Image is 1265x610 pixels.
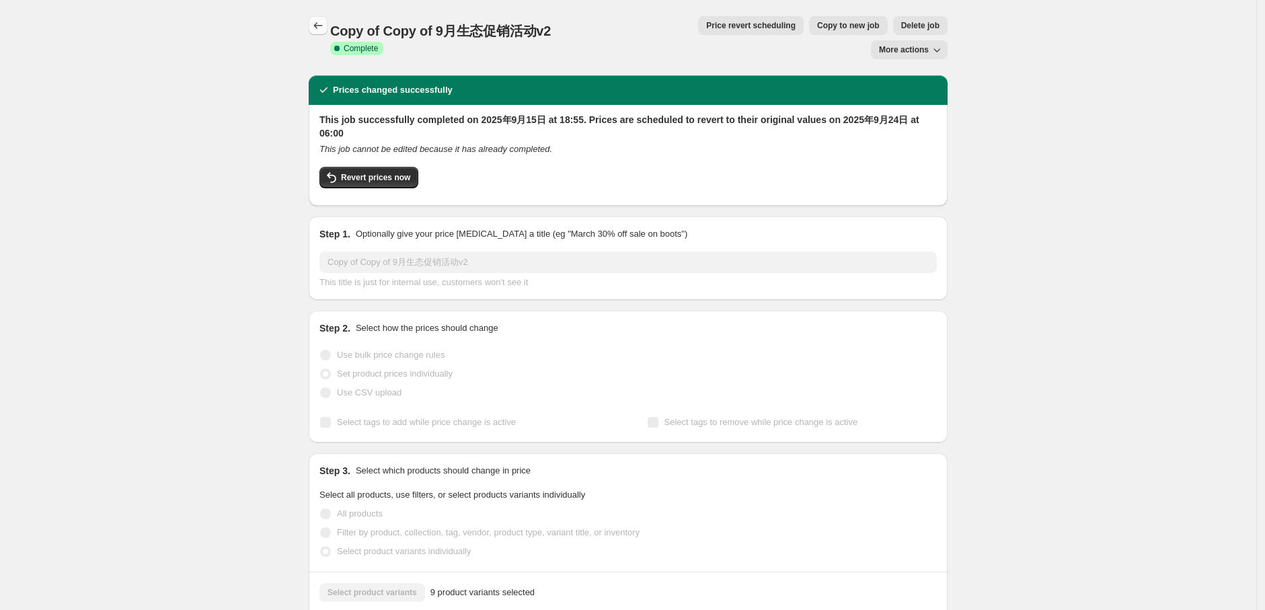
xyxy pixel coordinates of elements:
button: Copy to new job [809,16,888,35]
h2: This job successfully completed on 2025年9月15日 at 18:55. Prices are scheduled to revert to their o... [319,113,937,140]
span: Use CSV upload [337,387,401,397]
h2: Step 2. [319,321,350,335]
span: Copy of Copy of 9月生态促销活动v2 [330,24,551,38]
span: This title is just for internal use, customers won't see it [319,277,528,287]
p: Select how the prices should change [356,321,498,335]
p: Optionally give your price [MEDICAL_DATA] a title (eg "March 30% off sale on boots") [356,227,687,241]
input: 30% off holiday sale [319,252,937,273]
span: Select tags to add while price change is active [337,417,516,427]
p: Select which products should change in price [356,464,531,478]
button: More actions [871,40,948,59]
span: Filter by product, collection, tag, vendor, product type, variant title, or inventory [337,527,640,537]
button: Delete job [893,16,948,35]
span: All products [337,508,383,519]
h2: Prices changed successfully [333,83,453,97]
h2: Step 1. [319,227,350,241]
span: Set product prices individually [337,369,453,379]
h2: Step 3. [319,464,350,478]
button: Revert prices now [319,167,418,188]
span: Delete job [901,20,940,31]
span: Select all products, use filters, or select products variants individually [319,490,585,500]
span: More actions [879,44,929,55]
span: Select product variants individually [337,546,471,556]
button: Price revert scheduling [698,16,804,35]
span: Copy to new job [817,20,880,31]
button: Price change jobs [309,16,328,35]
span: 9 product variants selected [430,586,535,599]
span: Select tags to remove while price change is active [664,417,858,427]
i: This job cannot be edited because it has already completed. [319,144,552,154]
span: Revert prices now [341,172,410,183]
span: Price revert scheduling [706,20,796,31]
span: Complete [344,43,378,54]
span: Use bulk price change rules [337,350,445,360]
